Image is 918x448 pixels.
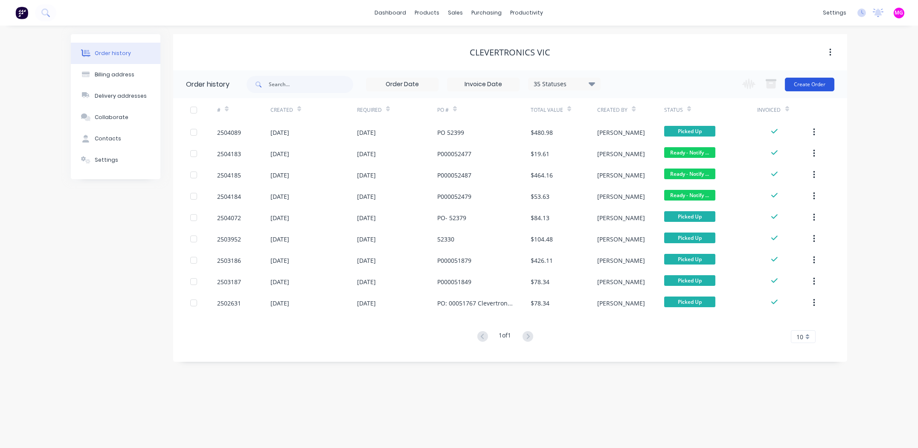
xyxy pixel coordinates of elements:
div: [DATE] [357,192,376,201]
button: Settings [71,149,160,171]
button: Contacts [71,128,160,149]
div: 2503186 [217,256,241,265]
input: Search... [269,76,353,93]
div: P000052477 [437,149,471,158]
div: Collaborate [95,113,128,121]
div: $104.48 [531,235,553,244]
span: Picked Up [664,275,715,286]
div: [DATE] [357,277,376,286]
div: purchasing [468,6,506,19]
div: # [217,106,221,114]
button: Collaborate [71,107,160,128]
span: Ready - Notify ... [664,147,715,158]
div: 52330 [437,235,454,244]
div: [PERSON_NAME] [597,128,645,137]
div: Settings [95,156,118,164]
div: [PERSON_NAME] [597,192,645,201]
div: [DATE] [270,128,289,137]
div: PO: 00051767 Clevertronics [437,299,514,308]
div: [DATE] [270,192,289,201]
div: [DATE] [357,235,376,244]
div: Created [270,106,293,114]
div: 2504072 [217,213,241,222]
div: # [217,98,270,122]
div: [DATE] [270,299,289,308]
div: Total Value [531,98,597,122]
div: Invoiced [758,98,811,122]
div: Order history [95,49,131,57]
div: P000051879 [437,256,471,265]
div: [PERSON_NAME] [597,171,645,180]
div: Status [664,106,683,114]
div: $464.16 [531,171,553,180]
div: PO- 52379 [437,213,466,222]
div: products [411,6,444,19]
div: [DATE] [270,149,289,158]
div: Contacts [95,135,121,143]
div: Clevertronics Vic [470,47,551,58]
div: Billing address [95,71,134,79]
div: [DATE] [357,128,376,137]
div: Status [664,98,758,122]
div: [PERSON_NAME] [597,235,645,244]
span: Picked Up [664,254,715,265]
div: [DATE] [270,277,289,286]
div: Created By [597,98,664,122]
img: Factory [15,6,28,19]
div: [DATE] [357,213,376,222]
div: Invoiced [758,106,781,114]
div: 2503187 [217,277,241,286]
div: [DATE] [357,171,376,180]
div: [PERSON_NAME] [597,256,645,265]
input: Invoice Date [447,78,519,91]
div: [PERSON_NAME] [597,213,645,222]
span: Ready - Notify ... [664,190,715,201]
div: $78.34 [531,277,549,286]
div: $19.61 [531,149,549,158]
div: PO # [437,106,449,114]
div: 2504089 [217,128,241,137]
button: Order history [71,43,160,64]
div: 1 of 1 [499,331,511,343]
div: productivity [506,6,548,19]
button: Create Order [785,78,834,91]
button: Delivery addresses [71,85,160,107]
span: Ready - Notify ... [664,169,715,179]
div: $84.13 [531,213,549,222]
div: Required [357,106,382,114]
div: $53.63 [531,192,549,201]
div: [DATE] [357,256,376,265]
div: PO 52399 [437,128,464,137]
span: 10 [796,332,803,341]
div: [PERSON_NAME] [597,277,645,286]
div: [DATE] [270,213,289,222]
div: 2503952 [217,235,241,244]
div: [DATE] [270,235,289,244]
div: 35 Statuses [529,79,600,89]
span: Picked Up [664,233,715,243]
div: [DATE] [270,256,289,265]
div: 2504183 [217,149,241,158]
div: P000052487 [437,171,471,180]
div: PO # [437,98,531,122]
div: 2502631 [217,299,241,308]
div: settings [819,6,851,19]
button: Billing address [71,64,160,85]
div: [PERSON_NAME] [597,149,645,158]
div: Created By [597,106,627,114]
div: P000052479 [437,192,471,201]
div: sales [444,6,468,19]
div: Created [270,98,357,122]
div: [PERSON_NAME] [597,299,645,308]
span: Picked Up [664,211,715,222]
div: 2504185 [217,171,241,180]
div: [DATE] [357,299,376,308]
div: Total Value [531,106,563,114]
div: Order history [186,79,229,90]
div: P000051849 [437,277,471,286]
div: $480.98 [531,128,553,137]
span: Picked Up [664,297,715,307]
div: Required [357,98,437,122]
span: Picked Up [664,126,715,137]
a: dashboard [371,6,411,19]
